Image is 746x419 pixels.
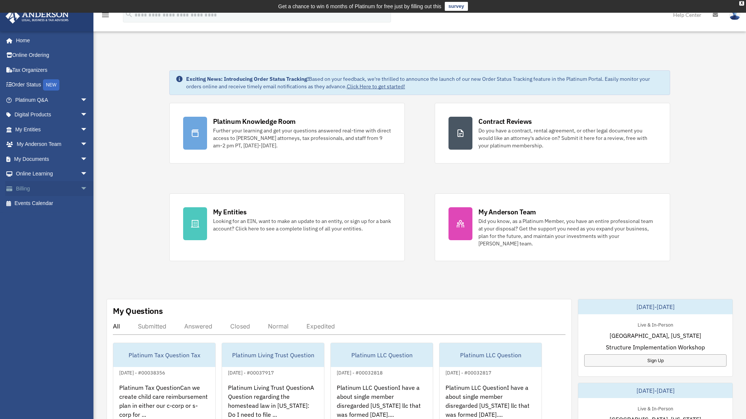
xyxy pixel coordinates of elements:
[440,343,542,367] div: Platinum LLC Question
[578,299,733,314] div: [DATE]-[DATE]
[478,217,656,247] div: Did you know, as a Platinum Member, you have an entire professional team at your disposal? Get th...
[5,92,99,107] a: Platinum Q&Aarrow_drop_down
[478,127,656,149] div: Do you have a contract, rental agreement, or other legal document you would like an attorney's ad...
[331,368,389,376] div: [DATE] - #00032818
[230,322,250,330] div: Closed
[5,62,99,77] a: Tax Organizers
[80,166,95,182] span: arrow_drop_down
[610,331,701,340] span: [GEOGRAPHIC_DATA], [US_STATE]
[213,117,296,126] div: Platinum Knowledge Room
[169,193,405,261] a: My Entities Looking for an EIN, want to make an update to an entity, or sign up for a bank accoun...
[278,2,441,11] div: Get a chance to win 6 months of Platinum for free just by filling out this
[213,217,391,232] div: Looking for an EIN, want to make an update to an entity, or sign up for a bank account? Click her...
[5,122,99,137] a: My Entitiesarrow_drop_down
[80,152,95,167] span: arrow_drop_down
[5,107,99,122] a: Digital Productsarrow_drop_down
[113,305,163,316] div: My Questions
[184,322,212,330] div: Answered
[306,322,335,330] div: Expedited
[80,122,95,137] span: arrow_drop_down
[5,48,99,63] a: Online Ordering
[729,9,740,20] img: User Pic
[5,137,99,152] a: My Anderson Teamarrow_drop_down
[584,354,727,367] a: Sign Up
[222,343,324,367] div: Platinum Living Trust Question
[101,10,110,19] i: menu
[5,77,99,93] a: Order StatusNEW
[5,196,99,211] a: Events Calendar
[186,76,309,82] strong: Exciting News: Introducing Order Status Tracking!
[80,137,95,152] span: arrow_drop_down
[5,152,99,166] a: My Documentsarrow_drop_down
[113,343,215,367] div: Platinum Tax Question Tax
[113,368,171,376] div: [DATE] - #00038356
[80,92,95,108] span: arrow_drop_down
[101,13,110,19] a: menu
[331,343,433,367] div: Platinum LLC Question
[435,193,670,261] a: My Anderson Team Did you know, as a Platinum Member, you have an entire professional team at your...
[222,368,280,376] div: [DATE] - #00037917
[478,207,536,217] div: My Anderson Team
[739,1,744,6] div: close
[213,127,391,149] div: Further your learning and get your questions answered real-time with direct access to [PERSON_NAM...
[5,166,99,181] a: Online Learningarrow_drop_down
[80,107,95,123] span: arrow_drop_down
[169,103,405,163] a: Platinum Knowledge Room Further your learning and get your questions answered real-time with dire...
[606,343,705,352] span: Structure Implementation Workshop
[5,181,99,196] a: Billingarrow_drop_down
[213,207,247,217] div: My Entities
[113,322,120,330] div: All
[186,75,664,90] div: Based on your feedback, we're thrilled to announce the launch of our new Order Status Tracking fe...
[5,33,95,48] a: Home
[435,103,670,163] a: Contract Reviews Do you have a contract, rental agreement, or other legal document you would like...
[347,83,405,90] a: Click Here to get started!
[268,322,289,330] div: Normal
[43,79,59,91] div: NEW
[578,383,733,398] div: [DATE]-[DATE]
[125,10,133,18] i: search
[138,322,166,330] div: Submitted
[632,404,679,412] div: Live & In-Person
[80,181,95,196] span: arrow_drop_down
[3,9,71,24] img: Anderson Advisors Platinum Portal
[632,320,679,328] div: Live & In-Person
[478,117,532,126] div: Contract Reviews
[440,368,497,376] div: [DATE] - #00032817
[445,2,468,11] a: survey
